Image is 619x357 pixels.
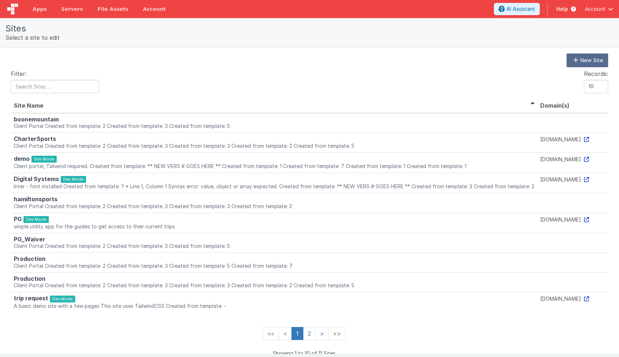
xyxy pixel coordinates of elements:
strong: Production [14,275,46,282]
p: Inter - font installed Created from template: ? * Line 1, Column 1 Syntax error: value, object or... [14,183,534,190]
strong: Production [14,255,46,262]
span: Dev Mode [31,156,57,163]
span: Domain(s) [540,102,569,109]
a: 2 [303,327,316,340]
strong: trip request [14,294,48,302]
span: Help [556,5,568,13]
button: AI Assistant [494,3,540,15]
span: AI Assistant [507,5,535,13]
p: [DOMAIN_NAME] [540,136,605,143]
span: Site Name [14,102,43,109]
input: Search Sites ... [11,80,99,93]
strong: boonemountain [14,116,59,123]
strong: demo [14,155,30,162]
p: simple utility app for the guides to get access to their current trips [14,223,534,230]
p: A basic demo site with a few pages This site uses TailwindCSS Created from template: - [14,302,534,310]
strong: PG [14,215,22,223]
p: [DOMAIN_NAME] [540,216,605,223]
p: Client portal, Tailwind required. Created from template: ** NEW VERS # GOES HERE ** Created from ... [14,163,534,170]
a: < [279,327,292,340]
span: Dev Mode [61,176,86,183]
button: New Site [567,53,608,67]
span: Account [585,5,605,13]
strong: hamiltonsports [14,195,57,203]
p: Client Portal Created from template: 2 Created from template: 3 Created from template: 3 Created ... [14,203,534,210]
a: 1 [291,327,303,340]
strong: PG_Waiver [14,236,45,243]
a: > [315,327,329,340]
p: Showing 1 to 10 of 11 Sites [11,349,597,357]
h1: Sites [5,24,614,33]
strong: Digital Systems [14,175,59,182]
p: [DOMAIN_NAME] [540,176,605,183]
strong: CharterSports [14,135,56,142]
p: Client Portal Created from template: 2 Created from template: 3 Created from template: 5 Created ... [14,262,534,270]
span: Dev Mode [24,216,49,223]
p: [DOMAIN_NAME] [540,156,605,163]
div: Select a site to edit [5,33,614,42]
a: >> [328,327,346,340]
a: << [262,327,279,340]
p: Client Portal Created from template: 2 Created from template: 3 Created from template: 5 [14,242,534,250]
p: Client Portal Created from template: 2 Created from template: 3 Created from template: 5 [14,122,534,130]
p: [DOMAIN_NAME] [540,295,605,302]
span: Servers [61,5,83,13]
label: Filter: [11,69,27,78]
button: Account [585,5,613,13]
label: Records: [584,69,608,78]
span: File Assets [98,5,129,13]
span: Dev Mode [50,296,75,302]
p: Client Portal Created from template: 2 Created from template: 3 Created from template: 3 Created ... [14,282,534,289]
span: Apps [33,5,47,13]
p: Client Portal Created from template: 2 Created from template: 3 Created from template: 3 Created ... [14,142,534,150]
